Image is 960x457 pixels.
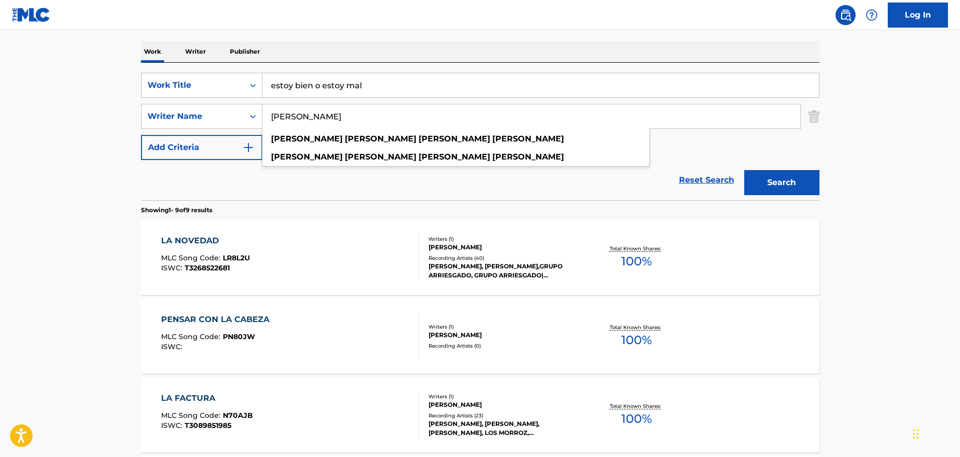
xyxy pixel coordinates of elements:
[674,169,739,191] a: Reset Search
[141,206,212,215] p: Showing 1 - 9 of 9 results
[429,412,580,419] div: Recording Artists ( 23 )
[610,245,663,252] p: Total Known Shares:
[429,262,580,280] div: [PERSON_NAME], [PERSON_NAME],GRUPO ARRIESGADO, GRUPO ARRIESGADO|[PERSON_NAME], [PERSON_NAME] AND ...
[161,253,223,262] span: MLC Song Code :
[429,331,580,340] div: [PERSON_NAME]
[419,134,490,143] strong: [PERSON_NAME]
[271,134,343,143] strong: [PERSON_NAME]
[429,400,580,409] div: [PERSON_NAME]
[141,220,819,295] a: LA NOVEDADMLC Song Code:LR8L2UISWC:T3268522681Writers (1)[PERSON_NAME]Recording Artists (40)[PERS...
[161,263,185,272] span: ISWC :
[161,392,253,404] div: LA FACTURA
[808,104,819,129] img: Delete Criterion
[185,263,230,272] span: T3268522681
[242,141,254,154] img: 9d2ae6d4665cec9f34b9.svg
[185,421,231,430] span: T3089851985
[429,323,580,331] div: Writers ( 1 )
[141,41,164,62] p: Work
[345,152,417,162] strong: [PERSON_NAME]
[913,419,919,449] div: Arrastrar
[429,393,580,400] div: Writers ( 1 )
[161,235,250,247] div: LA NOVEDAD
[621,331,652,349] span: 100 %
[227,41,263,62] p: Publisher
[610,402,663,410] p: Total Known Shares:
[492,134,564,143] strong: [PERSON_NAME]
[429,243,580,252] div: [PERSON_NAME]
[223,253,250,262] span: LR8L2U
[429,419,580,437] div: [PERSON_NAME], [PERSON_NAME], [PERSON_NAME], LOS MORROZ, [GEOGRAPHIC_DATA]
[223,411,253,420] span: N70AJB
[621,252,652,270] span: 100 %
[621,410,652,428] span: 100 %
[271,152,343,162] strong: [PERSON_NAME]
[141,298,819,374] a: PENSAR CON LA CABEZAMLC Song Code:PN80JWISWC:Writers (1)[PERSON_NAME]Recording Artists (0)Total K...
[182,41,209,62] p: Writer
[429,342,580,350] div: Recording Artists ( 0 )
[141,377,819,452] a: LA FACTURAMLC Song Code:N70AJBISWC:T3089851985Writers (1)[PERSON_NAME]Recording Artists (23)[PERS...
[345,134,417,143] strong: [PERSON_NAME]
[419,152,490,162] strong: [PERSON_NAME]
[429,235,580,243] div: Writers ( 1 )
[141,135,262,160] button: Add Criteria
[610,324,663,331] p: Total Known Shares:
[744,170,819,195] button: Search
[148,110,238,122] div: Writer Name
[161,332,223,341] span: MLC Song Code :
[836,5,856,25] a: Public Search
[492,152,564,162] strong: [PERSON_NAME]
[223,332,255,341] span: PN80JW
[161,411,223,420] span: MLC Song Code :
[910,409,960,457] div: Widget de chat
[888,3,948,28] a: Log In
[161,314,275,326] div: PENSAR CON LA CABEZA
[161,421,185,430] span: ISWC :
[429,254,580,262] div: Recording Artists ( 40 )
[161,342,185,351] span: ISWC :
[910,409,960,457] iframe: Chat Widget
[866,9,878,21] img: help
[148,79,238,91] div: Work Title
[141,73,819,200] form: Search Form
[12,8,51,22] img: MLC Logo
[862,5,882,25] div: Help
[840,9,852,21] img: search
